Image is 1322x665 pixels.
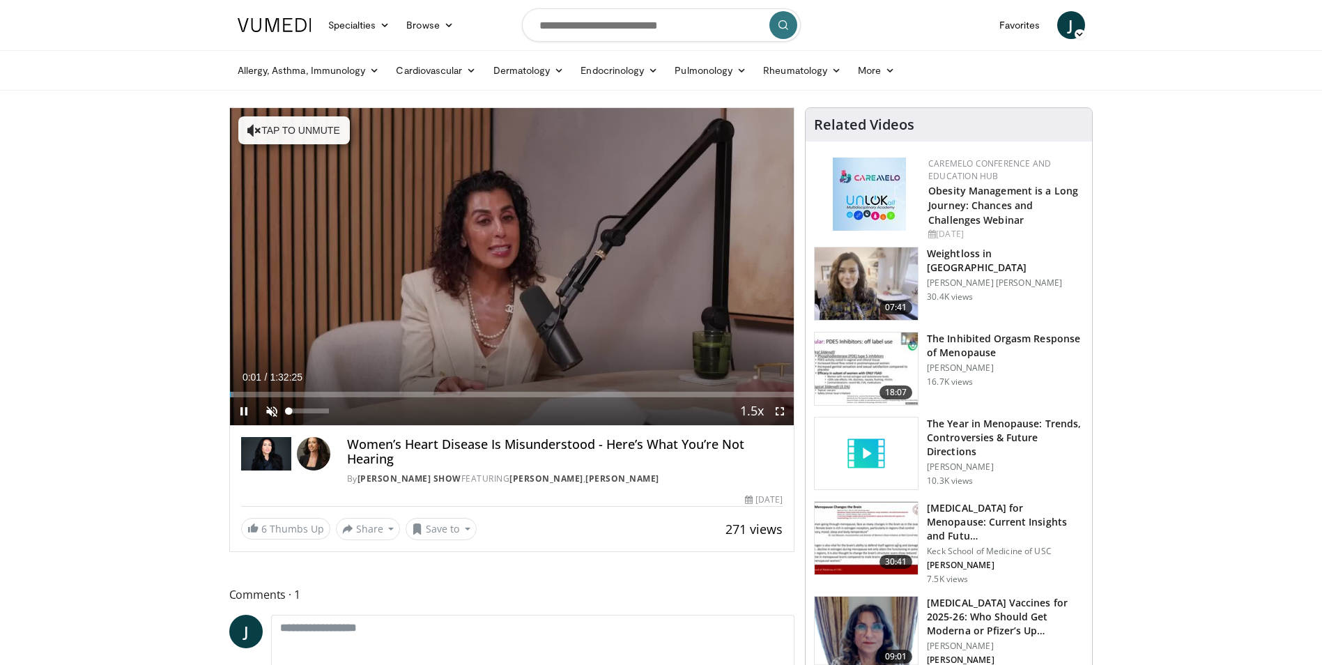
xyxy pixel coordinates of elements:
[485,56,573,84] a: Dermatology
[991,11,1049,39] a: Favorites
[815,418,918,490] img: video_placeholder_short.svg
[755,56,850,84] a: Rheumatology
[398,11,462,39] a: Browse
[815,502,918,574] img: 47271b8a-94f4-49c8-b914-2a3d3af03a9e.150x105_q85_crop-smart_upscale.jpg
[927,501,1084,543] h3: [MEDICAL_DATA] for Menopause: Current Insights and Futu…
[814,116,914,133] h4: Related Videos
[230,397,258,425] button: Pause
[814,501,1084,585] a: 30:41 [MEDICAL_DATA] for Menopause: Current Insights and Futu… Keck School of Medicine of USC [PE...
[522,8,801,42] input: Search topics, interventions
[509,473,583,484] a: [PERSON_NAME]
[229,586,795,604] span: Comments 1
[406,518,477,540] button: Save to
[738,397,766,425] button: Playback Rate
[879,385,913,399] span: 18:07
[927,362,1084,374] p: [PERSON_NAME]
[928,228,1081,240] div: [DATE]
[814,247,1084,321] a: 07:41 Weightloss in [GEOGRAPHIC_DATA] [PERSON_NAME] [PERSON_NAME] 30.4K views
[270,372,302,383] span: 1:32:25
[927,641,1084,652] p: [PERSON_NAME]
[572,56,666,84] a: Endocrinology
[833,158,906,231] img: 45df64a9-a6de-482c-8a90-ada250f7980c.png.150x105_q85_autocrop_double_scale_upscale_version-0.2.jpg
[815,247,918,320] img: 9983fed1-7565-45be-8934-aef1103ce6e2.150x105_q85_crop-smart_upscale.jpg
[814,332,1084,406] a: 18:07 The Inhibited Orgasm Response of Menopause [PERSON_NAME] 16.7K views
[258,397,286,425] button: Unmute
[347,437,783,467] h4: Women’s Heart Disease Is Misunderstood - Here’s What You’re Not Hearing
[745,494,783,506] div: [DATE]
[879,650,913,664] span: 09:01
[261,522,267,535] span: 6
[850,56,903,84] a: More
[666,56,755,84] a: Pulmonology
[238,116,350,144] button: Tap to unmute
[927,417,1084,459] h3: The Year in Menopause: Trends, Controversies & Future Directions
[289,408,329,413] div: Volume Level
[766,397,794,425] button: Fullscreen
[927,376,973,388] p: 16.7K views
[879,300,913,314] span: 07:41
[927,546,1084,557] p: Keck School of Medicine of USC
[297,437,330,471] img: Avatar
[927,332,1084,360] h3: The Inhibited Orgasm Response of Menopause
[927,560,1084,571] p: [PERSON_NAME]
[585,473,659,484] a: [PERSON_NAME]
[238,18,312,32] img: VuMedi Logo
[1057,11,1085,39] a: J
[229,56,388,84] a: Allergy, Asthma, Immunology
[927,574,968,585] p: 7.5K views
[243,372,261,383] span: 0:01
[336,518,401,540] button: Share
[229,615,263,648] a: J
[230,108,794,426] video-js: Video Player
[927,247,1084,275] h3: Weightloss in [GEOGRAPHIC_DATA]
[387,56,484,84] a: Cardiovascular
[347,473,783,485] div: By FEATURING ,
[879,555,913,569] span: 30:41
[814,417,1084,491] a: The Year in Menopause: Trends, Controversies & Future Directions [PERSON_NAME] 10.3K views
[320,11,399,39] a: Specialties
[928,158,1051,182] a: CaReMeLO Conference and Education Hub
[927,291,973,303] p: 30.4K views
[927,277,1084,289] p: [PERSON_NAME] [PERSON_NAME]
[815,332,918,405] img: 283c0f17-5e2d-42ba-a87c-168d447cdba4.150x105_q85_crop-smart_upscale.jpg
[265,372,268,383] span: /
[927,475,973,487] p: 10.3K views
[725,521,783,537] span: 271 views
[241,437,291,471] img: Dr. Gabrielle Lyon Show
[927,596,1084,638] h3: [MEDICAL_DATA] Vaccines for 2025-26: Who Should Get Moderna or Pfizer’s Up…
[230,392,794,397] div: Progress Bar
[358,473,461,484] a: [PERSON_NAME] Show
[928,184,1078,227] a: Obesity Management is a Long Journey: Chances and Challenges Webinar
[927,461,1084,473] p: [PERSON_NAME]
[241,518,330,540] a: 6 Thumbs Up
